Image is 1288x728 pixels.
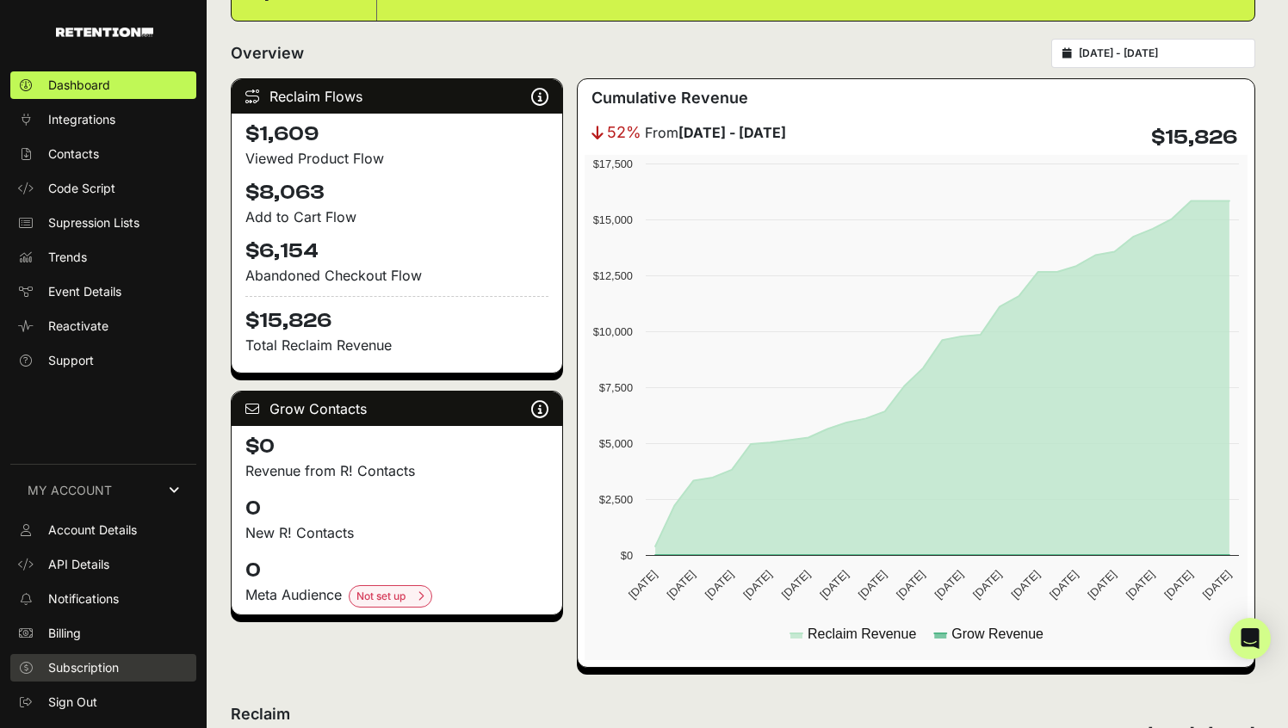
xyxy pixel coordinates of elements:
[1161,568,1195,602] text: [DATE]
[779,568,813,602] text: [DATE]
[10,347,196,374] a: Support
[232,392,562,426] div: Grow Contacts
[245,179,548,207] h4: $8,063
[245,557,548,584] h4: 0
[599,493,633,506] text: $2,500
[232,79,562,114] div: Reclaim Flows
[245,433,548,460] h4: $0
[245,120,548,148] h4: $1,609
[245,265,548,286] div: Abandoned Checkout Flow
[932,568,966,602] text: [DATE]
[245,207,548,227] div: Add to Cart Flow
[1085,568,1118,602] text: [DATE]
[1124,568,1157,602] text: [DATE]
[678,124,786,141] strong: [DATE] - [DATE]
[1229,618,1271,659] div: Open Intercom Messenger
[245,522,548,543] p: New R! Contacts
[48,659,119,676] span: Subscription
[48,111,115,128] span: Integrations
[593,325,633,338] text: $10,000
[48,145,99,163] span: Contacts
[10,516,196,544] a: Account Details
[808,626,916,641] text: Reclaim Revenue
[10,312,196,340] a: Reactivate
[856,568,889,602] text: [DATE]
[599,381,633,394] text: $7,500
[10,244,196,271] a: Trends
[626,568,659,602] text: [DATE]
[10,688,196,716] a: Sign Out
[10,71,196,99] a: Dashboard
[607,120,641,145] span: 52%
[231,702,641,726] h2: Reclaim
[245,238,548,265] h4: $6,154
[593,213,633,226] text: $15,000
[1200,568,1234,602] text: [DATE]
[10,585,196,613] a: Notifications
[593,157,633,170] text: $17,500
[10,278,196,305] a: Event Details
[1151,124,1237,151] h4: $15,826
[10,140,196,168] a: Contacts
[10,464,196,516] a: MY ACCOUNT
[48,590,119,608] span: Notifications
[1047,568,1081,602] text: [DATE]
[48,352,94,369] span: Support
[10,175,196,202] a: Code Script
[48,625,81,642] span: Billing
[664,568,697,602] text: [DATE]
[48,283,121,300] span: Event Details
[593,269,633,282] text: $12,500
[56,28,153,37] img: Retention.com
[28,482,112,499] span: MY ACCOUNT
[970,568,1004,602] text: [DATE]
[10,209,196,237] a: Supression Lists
[599,437,633,450] text: $5,000
[245,584,548,608] div: Meta Audience
[48,249,87,266] span: Trends
[48,77,110,94] span: Dashboard
[951,626,1043,641] text: Grow Revenue
[703,568,736,602] text: [DATE]
[245,495,548,522] h4: 0
[645,122,786,143] span: From
[245,335,548,355] p: Total Reclaim Revenue
[10,551,196,578] a: API Details
[894,568,927,602] text: [DATE]
[231,41,304,65] h2: Overview
[48,556,109,573] span: API Details
[48,694,97,711] span: Sign Out
[48,521,137,539] span: Account Details
[48,214,139,231] span: Supression Lists
[817,568,851,602] text: [DATE]
[10,620,196,647] a: Billing
[245,296,548,335] h4: $15,826
[740,568,774,602] text: [DATE]
[245,460,548,481] p: Revenue from R! Contacts
[1008,568,1042,602] text: [DATE]
[10,106,196,133] a: Integrations
[245,148,548,169] div: Viewed Product Flow
[48,318,108,335] span: Reactivate
[10,654,196,682] a: Subscription
[48,180,115,197] span: Code Script
[621,549,633,562] text: $0
[591,86,748,110] h3: Cumulative Revenue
